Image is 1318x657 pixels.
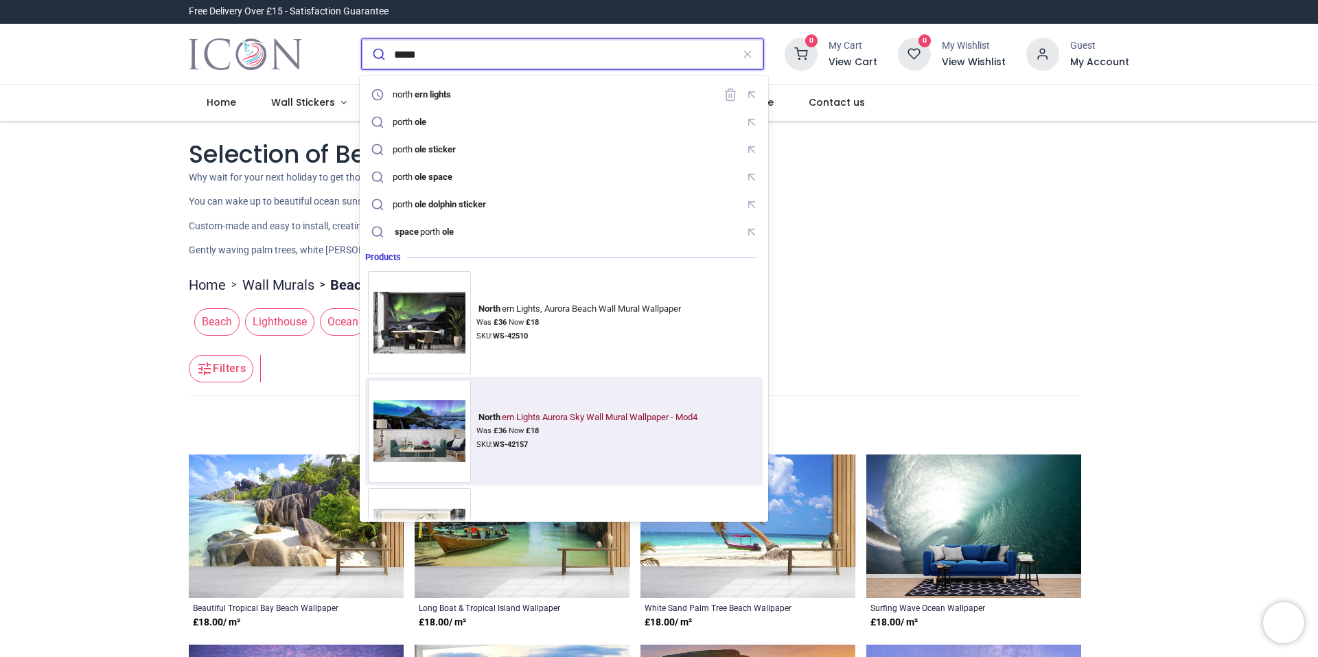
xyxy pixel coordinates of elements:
strong: £ 18.00 / m² [193,616,240,630]
li: Beach & Ocean [314,275,424,295]
div: Was Now [476,426,702,437]
a: Logo of Icon Wall Stickers [189,35,302,73]
span: Beach [194,308,240,336]
img: Beautiful Tropical Bay Beach Wall Mural Wallpaper [189,454,404,599]
div: porth [393,117,428,128]
button: Remove this search [720,84,741,106]
div: ern Lights, Aurora Beach Wall Mural Wallpaper [476,303,681,314]
div: My Cart [829,39,877,53]
strong: £ 36 [494,318,507,327]
img: Northern Mockingbird Wall Mural Artist Kōno Bairei [368,503,471,576]
div: ern Mockingbird Wall Mural Artist [PERSON_NAME] [476,520,698,531]
div: north [393,89,452,100]
h1: Selection of Beach & Ocean Wall Murals [189,137,1129,171]
mark: ole sticker [413,142,457,156]
a: View Wishlist [942,56,1006,69]
button: Fill query with "space porthole" [741,222,762,243]
sup: 0 [805,34,818,47]
button: Clear [732,39,763,69]
a: Home [189,275,226,295]
div: Was Now [476,317,686,328]
mark: ern lights [413,87,452,101]
div: SKU: [476,439,702,450]
div: SKU: [476,331,686,342]
a: Northern Lights Aurora Sky Wall Mural Wallpaper - Mod4Northern Lights Aurora Sky Wall Mural Wallp... [368,380,760,483]
span: Wall Stickers [271,95,335,109]
img: Northern Lights, Aurora Beach Wall Mural Wallpaper [368,286,471,359]
mark: North [476,410,502,424]
div: porth [393,172,454,183]
strong: £ 18 [526,318,539,327]
div: ern Lights Aurora Sky Wall Mural Wallpaper - Mod4 [476,412,697,423]
span: > [226,278,242,292]
img: Icon Wall Stickers [189,35,302,73]
mark: ole space [413,170,454,183]
p: You can wake up to beautiful ocean sunsets and crystal blue waters every day with our beach wall ... [189,195,1129,209]
sup: 0 [918,34,932,47]
div: My Wishlist [942,39,1006,53]
button: Fill query with "porthole sticker" [741,139,762,161]
a: Surfing Wave Ocean Wallpaper [870,602,1036,613]
img: Long Boat & Tropical Island Wall Mural Wallpaper [415,454,629,599]
strong: £ 36 [494,426,507,435]
button: Beach [189,308,240,336]
iframe: Brevo live chat [1263,602,1304,643]
strong: WS-42510 [493,332,528,341]
strong: £ 18 [526,426,539,435]
button: Fill query with "porthole space" [741,167,762,188]
span: > [314,278,330,292]
span: Contact us [809,95,865,109]
mark: North [476,301,502,315]
span: Products [365,252,406,263]
mark: space [393,224,420,238]
div: porth [393,199,487,210]
a: View Cart [829,56,877,69]
button: Submit [362,39,394,69]
strong: £ 18.00 / m² [645,616,692,630]
strong: WS-42157 [493,440,528,449]
div: Guest [1070,39,1129,53]
a: White Sand Palm Tree Beach Wallpaper [645,602,810,613]
a: My Account [1070,56,1129,69]
div: Free Delivery Over £15 - Satisfaction Guarantee [189,5,389,19]
span: Ocean [320,308,366,336]
iframe: Customer reviews powered by Trustpilot [841,5,1129,19]
mark: ole [440,224,455,238]
a: Northern Lights, Aurora Beach Wall Mural WallpaperNorthern Lights, Aurora Beach Wall Mural Wallpa... [368,271,760,374]
strong: £ 18.00 / m² [870,616,918,630]
a: Wall Murals [242,275,314,295]
strong: £ 18.00 / m² [419,616,466,630]
div: porth [393,227,455,238]
a: 0 [785,48,818,59]
img: Surfing Wave Ocean Wall Mural Wallpaper [866,454,1081,599]
a: Wall Stickers [253,85,364,121]
div: porth [393,144,457,155]
button: Fill query with "porthole dolphin sticker" [741,194,762,216]
p: Why wait for your next holiday to get those chilled-out beach [GEOGRAPHIC_DATA]? [189,171,1129,185]
span: Home [207,95,236,109]
button: Lighthouse [240,308,314,336]
a: Beautiful Tropical Bay Beach Wallpaper [193,602,358,613]
button: Fill query with "porthole" [741,112,762,133]
a: Long Boat & Tropical Island Wallpaper [419,602,584,613]
p: Custom-made and easy to install, creating your own daily dose of paradise [189,220,1129,233]
mark: ole dolphin sticker [413,197,487,211]
img: White Sand Palm Tree Beach Wall Mural Wallpaper [640,454,855,599]
button: Fill query with "northern lights" [741,84,762,106]
button: Ocean [314,308,366,336]
button: Filters [189,355,253,382]
span: Lighthouse [245,308,314,336]
a: Northern Mockingbird Wall Mural Artist Kōno BaireiNorthern Mockingbird Wall Mural Artist [PERSON_... [368,488,760,591]
p: Gently waving palm trees, white [PERSON_NAME], and cloud-free skies are just a click away,... [189,244,1129,257]
mark: ole [413,115,428,128]
img: Northern Lights Aurora Sky Wall Mural Wallpaper - Mod4 [368,395,471,468]
a: 0 [898,48,931,59]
